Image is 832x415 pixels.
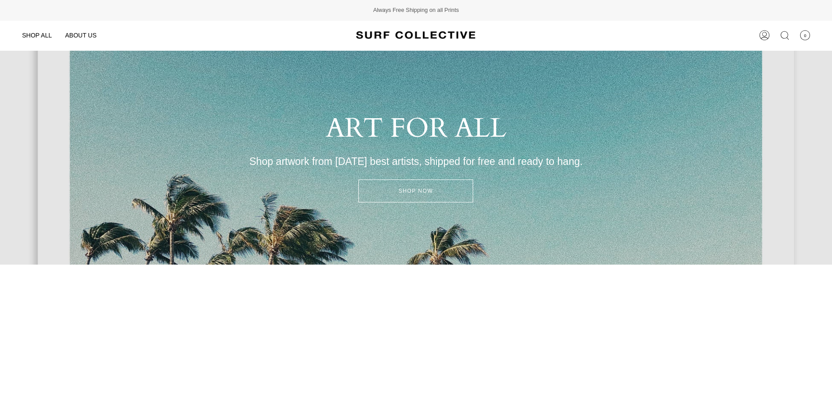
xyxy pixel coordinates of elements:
a: 0 [795,21,815,50]
h2: ART FOR ALL [249,112,583,145]
a: SHOP ALL [15,21,58,50]
a: SHOP NOW [358,179,473,202]
img: Surf Collective [356,27,475,44]
span: ABOUT US [65,32,96,39]
span: Always Free Shipping on all Prints [373,7,459,14]
p: Shop artwork from [DATE] best artists, shipped for free and ready to hang. [249,154,583,169]
span: 0 [800,30,810,41]
span: SHOP ALL [22,32,52,39]
a: ABOUT US [58,21,103,50]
